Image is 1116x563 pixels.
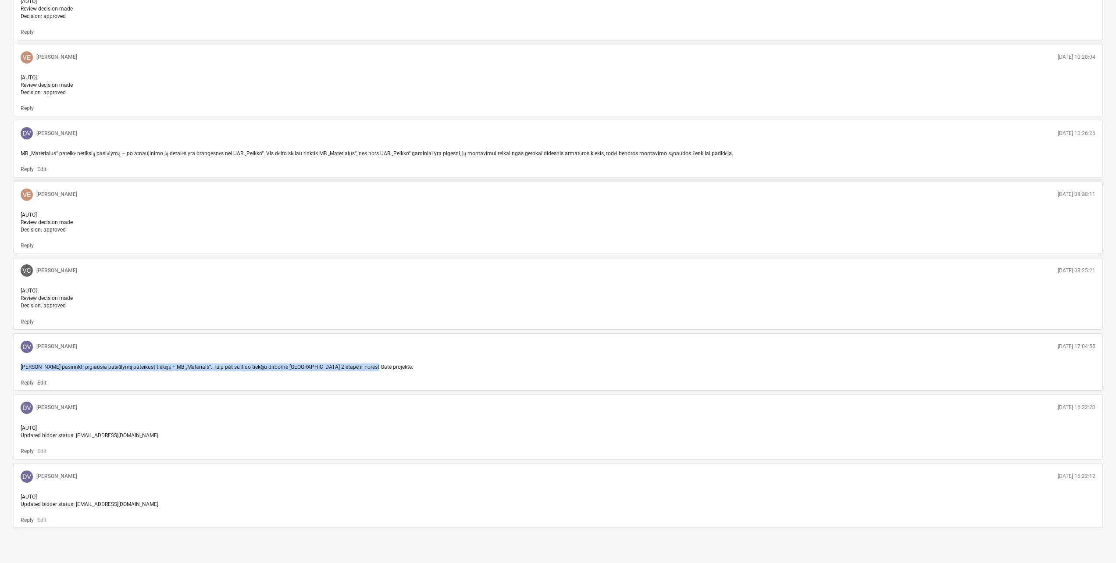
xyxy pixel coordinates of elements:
[22,130,31,137] span: DV
[21,402,33,414] div: Dovydas Vaicius
[21,341,33,353] div: Dovydas Vaicius
[37,379,46,387] button: Edit
[21,150,733,157] span: MB „Materialus“ pateikė netikslų pasiūlymą – po atnaujinimo jų detalės yra brangesnės nei UAB „Pe...
[1058,130,1095,137] p: [DATE] 10:26:26
[36,473,77,480] p: [PERSON_NAME]
[1058,191,1095,198] p: [DATE] 08:38:11
[36,53,77,61] p: [PERSON_NAME]
[1058,267,1095,274] p: [DATE] 08:25:21
[37,448,46,455] button: Edit
[21,51,33,64] div: Valdas Eimontas
[22,404,31,411] span: DV
[36,130,77,137] p: [PERSON_NAME]
[1058,404,1095,411] p: [DATE] 16:22:20
[21,166,34,173] button: Reply
[23,54,31,61] span: VE
[22,473,31,480] span: DV
[1058,53,1095,61] p: [DATE] 10:28:04
[21,425,158,438] span: [AUTO] Updated bidder status: [EMAIL_ADDRESS][DOMAIN_NAME]
[21,242,34,249] button: Reply
[36,191,77,198] p: [PERSON_NAME]
[21,189,33,201] div: Valdas Eimontas
[22,343,31,350] span: DV
[21,105,34,112] button: Reply
[21,75,73,96] span: [AUTO] Review decision made Decision: approved
[37,166,46,173] button: Edit
[36,343,77,350] p: [PERSON_NAME]
[21,517,34,524] button: Reply
[37,517,46,524] button: Edit
[21,494,158,507] span: [AUTO] Updated bidder status: [EMAIL_ADDRESS][DOMAIN_NAME]
[36,267,77,274] p: [PERSON_NAME]
[1072,521,1116,563] iframe: Chat Widget
[36,404,77,411] p: [PERSON_NAME]
[21,212,73,233] span: [AUTO] Review decision made Decision: approved
[1058,473,1095,480] p: [DATE] 16:22:12
[22,267,31,274] span: VC
[21,448,34,455] button: Reply
[21,364,413,370] span: [PERSON_NAME] pasirinkti pigiausia pasiūlymą pateikusį tiekėją – MB „Materials“. Taip pat su šiuo...
[1058,343,1095,350] p: [DATE] 17:04:55
[21,379,34,387] button: Reply
[21,318,34,326] button: Reply
[21,470,33,483] div: Dovydas Vaicius
[21,264,33,277] div: Valentinas Cilcius
[23,191,31,198] span: VE
[21,29,34,36] button: Reply
[21,288,73,309] span: [AUTO] Review decision made Decision: approved
[21,127,33,139] div: Dovydas Vaicius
